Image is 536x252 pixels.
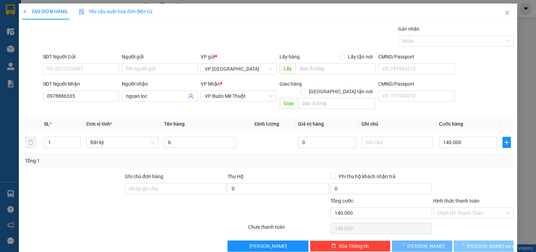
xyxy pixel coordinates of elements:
div: SĐT Người Nhận [43,80,119,88]
div: Chưa thanh toán [247,223,329,235]
span: [GEOGRAPHIC_DATA] tận nơi [306,88,375,95]
span: [PERSON_NAME] [407,242,445,250]
div: CMND/Passport [378,80,454,88]
input: Dọc đường [298,98,375,109]
img: icon [79,9,84,15]
label: Gán nhãn [398,26,419,32]
button: deleteXóa Thông tin [310,241,390,252]
button: [PERSON_NAME] [228,241,308,252]
span: VP Nhận [201,81,220,87]
li: VP VP Buôn Mê Thuột [48,30,93,45]
li: VP VP [GEOGRAPHIC_DATA] [3,30,48,53]
div: CMND/Passport [378,53,454,61]
span: Lấy tận nơi [345,53,375,61]
input: Ghi Chú [362,137,433,148]
span: VP Sài Gòn [205,64,273,74]
button: [PERSON_NAME] [392,241,452,252]
span: Tổng cước [330,198,353,204]
span: plus [22,9,27,14]
span: Yêu cầu xuất hóa đơn điện tử [79,9,152,14]
button: [PERSON_NAME] và In [454,241,514,252]
button: plus [502,137,511,148]
input: 0 [298,137,356,148]
span: Thu Hộ [228,174,244,179]
div: Người nhận [122,80,198,88]
input: Dọc đường [296,63,375,74]
span: VP Buôn Mê Thuột [205,91,273,101]
label: Hình thức thanh toán [433,198,479,204]
span: Bất kỳ [90,137,154,148]
div: SĐT Người Gửi [43,53,119,61]
span: plus [503,140,511,145]
label: Ghi chú đơn hàng [125,174,163,179]
span: Định lượng [254,121,279,127]
span: [PERSON_NAME] [250,242,287,250]
span: loading [400,243,407,248]
span: Cước hàng [439,121,463,127]
span: delete [331,243,336,249]
span: close [505,10,510,16]
span: Lấy hàng [280,54,300,60]
span: Tên hàng [164,121,185,127]
span: Giá trị hàng [298,121,324,127]
span: SL [44,121,50,127]
th: Ghi chú [359,117,436,131]
span: Đơn vị tính [86,121,112,127]
li: [PERSON_NAME] [3,3,101,17]
button: Close [498,3,517,23]
span: Phí thu hộ khách nhận trả [336,173,398,180]
input: Ghi chú đơn hàng [125,183,226,194]
span: environment [48,46,53,51]
span: [PERSON_NAME] và In [467,242,516,250]
span: Xóa Thông tin [339,242,369,250]
div: VP gửi [201,53,277,61]
span: TẠO ĐƠN HÀNG [22,9,68,14]
span: user-add [188,93,194,99]
input: VD: Bàn, Ghế [164,137,236,148]
div: Tổng: 1 [25,157,207,165]
span: loading [459,243,467,248]
span: Giao [280,98,298,109]
div: Người gửi [122,53,198,61]
button: delete [25,137,36,148]
span: Giao hàng [280,81,302,87]
span: Lấy [280,63,296,74]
